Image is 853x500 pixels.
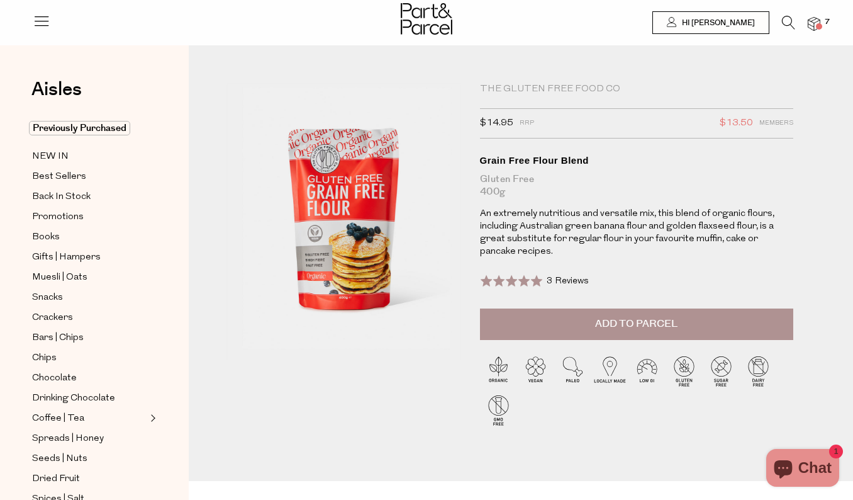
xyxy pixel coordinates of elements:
[591,353,628,390] img: P_P-ICONS-Live_Bec_V11_Locally_Made_2.svg
[554,353,591,390] img: P_P-ICONS-Live_Bec_V11_Paleo.svg
[720,115,753,132] span: $13.50
[480,83,793,96] div: The Gluten Free Food Co
[595,317,677,331] span: Add to Parcel
[32,350,147,366] a: Chips
[32,210,84,225] span: Promotions
[480,154,793,167] div: Grain Free Flour Blend
[32,189,147,205] a: Back In Stock
[520,115,534,132] span: RRP
[31,80,82,111] a: Aisles
[703,353,740,390] img: P_P-ICONS-Live_Bec_V11_Sugar_Free.svg
[29,121,130,135] span: Previously Purchased
[32,149,69,164] span: NEW IN
[32,190,91,205] span: Back In Stock
[547,276,589,286] span: 3 Reviews
[32,250,101,265] span: Gifts | Hampers
[480,173,793,198] div: Gluten Free 400g
[32,431,104,446] span: Spreads | Honey
[401,3,452,35] img: Part&Parcel
[679,18,755,28] span: Hi [PERSON_NAME]
[32,249,147,265] a: Gifts | Hampers
[32,270,147,285] a: Muesli | Oats
[32,230,60,245] span: Books
[32,472,80,487] span: Dried Fruit
[32,310,73,326] span: Crackers
[480,208,793,258] p: An extremely nutritious and versatile mix, this blend of organic flours, including Australian gre...
[32,411,84,426] span: Coffee | Tea
[666,353,703,390] img: P_P-ICONS-Live_Bec_V11_Gluten_Free.svg
[226,83,461,360] img: Grain Free Flour Blend
[762,449,843,490] inbox-online-store-chat: Shopify online store chat
[480,309,793,340] button: Add to Parcel
[822,16,833,28] span: 7
[32,411,147,426] a: Coffee | Tea
[32,121,147,136] a: Previously Purchased
[32,451,147,467] a: Seeds | Nuts
[32,209,147,225] a: Promotions
[32,229,147,245] a: Books
[32,452,87,467] span: Seeds | Nuts
[32,270,87,285] span: Muesli | Oats
[32,370,147,386] a: Chocolate
[32,371,77,386] span: Chocolate
[480,392,517,429] img: P_P-ICONS-Live_Bec_V11_GMO_Free.svg
[31,76,82,103] span: Aisles
[32,471,147,487] a: Dried Fruit
[808,17,820,30] a: 7
[147,411,156,426] button: Expand/Collapse Coffee | Tea
[32,149,147,164] a: NEW IN
[32,330,147,346] a: Bars | Chips
[32,391,115,406] span: Drinking Chocolate
[740,353,777,390] img: P_P-ICONS-Live_Bec_V11_Dairy_Free.svg
[32,169,147,185] a: Best Sellers
[32,290,147,305] a: Snacks
[32,331,84,346] span: Bars | Chips
[32,351,57,366] span: Chips
[32,290,63,305] span: Snacks
[480,353,517,390] img: P_P-ICONS-Live_Bec_V11_Organic.svg
[32,431,147,446] a: Spreads | Honey
[628,353,666,390] img: P_P-ICONS-Live_Bec_V11_Low_Gi.svg
[517,353,554,390] img: P_P-ICONS-Live_Bec_V11_Vegan.svg
[652,11,769,34] a: Hi [PERSON_NAME]
[32,310,147,326] a: Crackers
[759,115,793,132] span: Members
[32,169,86,185] span: Best Sellers
[32,390,147,406] a: Drinking Chocolate
[480,115,513,132] span: $14.95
